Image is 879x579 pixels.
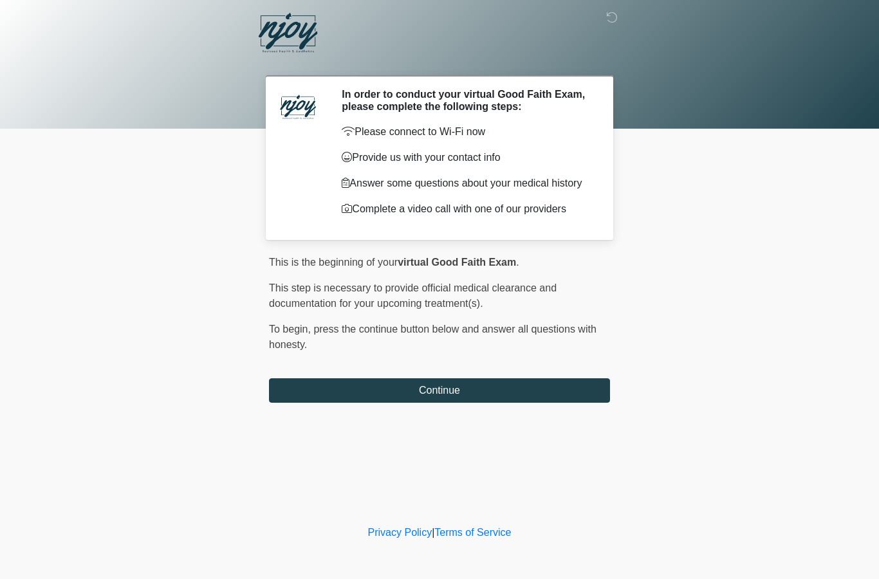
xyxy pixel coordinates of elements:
span: press the continue button below and answer all questions with honesty. [269,324,597,350]
img: NJOY Restored Health & Aesthetics Logo [256,10,320,57]
a: | [432,527,434,538]
strong: virtual Good Faith Exam [398,257,516,268]
p: Provide us with your contact info [342,150,591,165]
span: . [516,257,519,268]
h2: In order to conduct your virtual Good Faith Exam, please complete the following steps: [342,88,591,113]
span: This is the beginning of your [269,257,398,268]
span: This step is necessary to provide official medical clearance and documentation for your upcoming ... [269,282,557,309]
p: Please connect to Wi-Fi now [342,124,591,140]
p: Answer some questions about your medical history [342,176,591,191]
p: Complete a video call with one of our providers [342,201,591,217]
span: To begin, [269,324,313,335]
a: Privacy Policy [368,527,432,538]
a: Terms of Service [434,527,511,538]
img: Agent Avatar [279,88,317,127]
button: Continue [269,378,610,403]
